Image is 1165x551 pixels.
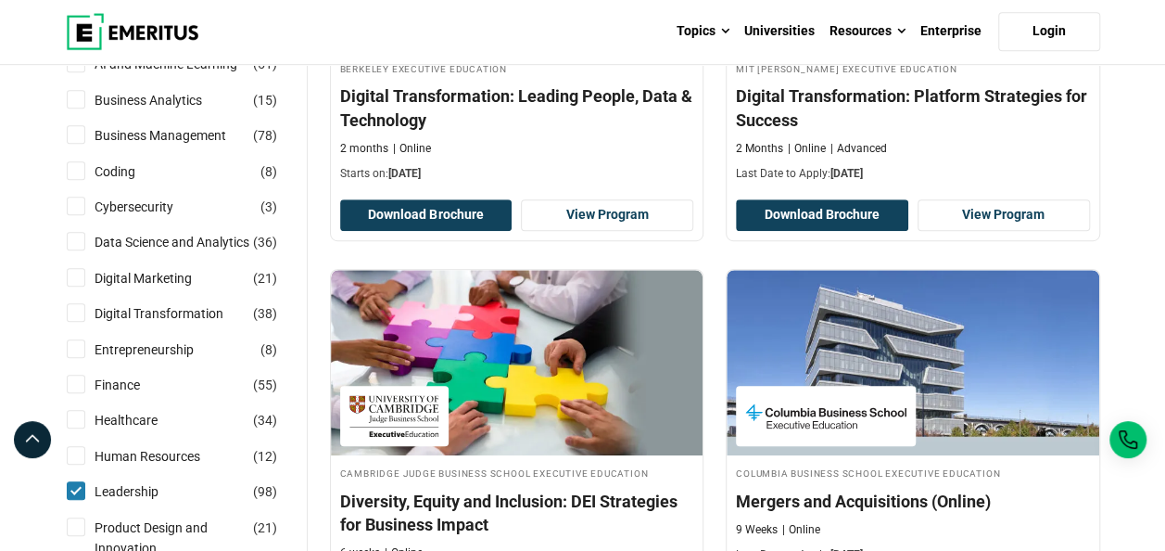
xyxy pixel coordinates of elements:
[95,54,274,74] a: AI and Machine Learning
[253,410,277,430] span: ( )
[95,268,229,288] a: Digital Marketing
[340,166,694,182] p: Starts on:
[830,167,863,180] span: [DATE]
[253,90,277,110] span: ( )
[340,465,694,481] h4: Cambridge Judge Business School Executive Education
[260,340,277,360] span: ( )
[258,235,272,250] span: 36
[258,378,272,392] span: 55
[95,340,231,360] a: Entrepreneurship
[253,303,277,324] span: ( )
[736,465,1090,481] h4: Columbia Business School Executive Education
[95,375,177,395] a: Finance
[340,60,694,76] h4: Berkeley Executive Education
[736,166,1090,182] p: Last Date to Apply:
[95,161,172,182] a: Coding
[736,84,1090,131] h4: Digital Transformation: Platform Strategies for Success
[253,54,277,74] span: ( )
[918,199,1090,231] a: View Program
[830,141,887,157] p: Advanced
[349,395,439,437] img: Cambridge Judge Business School Executive Education
[736,490,1090,513] h4: Mergers and Acquisitions (Online)
[253,375,277,395] span: ( )
[260,197,277,217] span: ( )
[260,161,277,182] span: ( )
[998,12,1100,51] a: Login
[727,270,1099,455] img: Mergers and Acquisitions (Online) | Online Finance Course
[265,342,272,357] span: 8
[258,271,272,286] span: 21
[95,125,263,146] a: Business Management
[782,522,820,538] p: Online
[258,484,272,499] span: 98
[521,199,693,231] a: View Program
[253,518,277,538] span: ( )
[95,90,239,110] a: Business Analytics
[258,128,272,143] span: 78
[95,303,260,324] a: Digital Transformation
[258,520,272,535] span: 21
[253,125,277,146] span: ( )
[253,481,277,502] span: ( )
[95,410,195,430] a: Healthcare
[95,481,196,502] a: Leadership
[253,232,277,252] span: ( )
[736,199,908,231] button: Download Brochure
[340,199,513,231] button: Download Brochure
[788,141,826,157] p: Online
[95,197,210,217] a: Cybersecurity
[340,490,694,536] h4: Diversity, Equity and Inclusion: DEI Strategies for Business Impact
[736,60,1090,76] h4: MIT [PERSON_NAME] Executive Education
[258,449,272,464] span: 12
[258,413,272,428] span: 34
[253,446,277,467] span: ( )
[745,395,906,437] img: Columbia Business School Executive Education
[340,141,388,157] p: 2 months
[95,446,237,467] a: Human Resources
[253,268,277,288] span: ( )
[393,141,431,157] p: Online
[265,199,272,214] span: 3
[736,522,778,538] p: 9 Weeks
[736,141,783,157] p: 2 Months
[265,164,272,179] span: 8
[95,232,286,252] a: Data Science and Analytics
[388,167,421,180] span: [DATE]
[258,93,272,108] span: 15
[340,84,694,131] h4: Digital Transformation: Leading People, Data & Technology
[331,270,703,455] img: Diversity, Equity and Inclusion: DEI Strategies for Business Impact | Online Leadership Course
[258,306,272,321] span: 38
